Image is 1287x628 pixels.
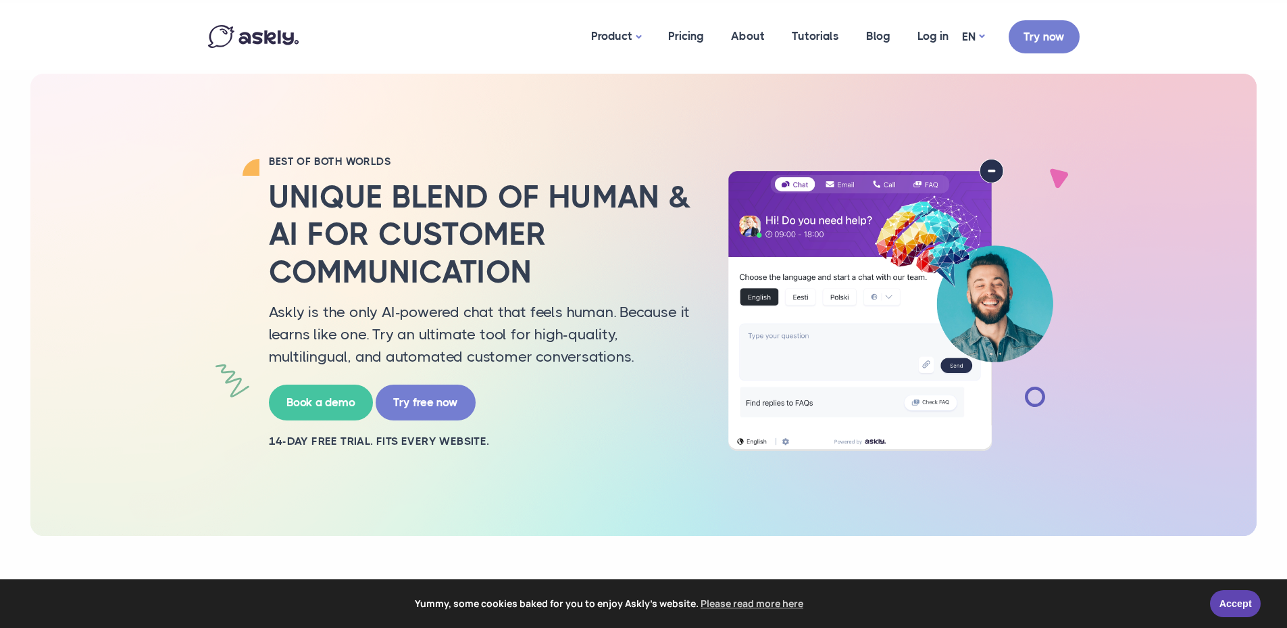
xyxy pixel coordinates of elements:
p: Askly is the only AI-powered chat that feels human. Because it learns like one. Try an ultimate t... [269,301,695,368]
h2: Unique blend of human & AI for customer communication [269,178,695,291]
a: Log in [904,3,962,69]
h2: BEST OF BOTH WORLDS [269,155,695,168]
a: Book a demo [269,385,373,420]
h2: 14-day free trial. Fits every website. [269,434,695,449]
img: AI multilingual chat [715,159,1066,451]
a: Try free now [376,385,476,420]
a: About [717,3,778,69]
a: Product [578,3,655,70]
a: Try now [1009,20,1080,53]
img: Askly [208,25,299,48]
a: Pricing [655,3,717,69]
a: Blog [853,3,904,69]
a: Tutorials [778,3,853,69]
span: Yummy, some cookies baked for you to enjoy Askly's website. [20,594,1201,614]
a: Accept [1210,590,1261,617]
a: learn more about cookies [699,594,805,614]
a: EN [962,27,984,47]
